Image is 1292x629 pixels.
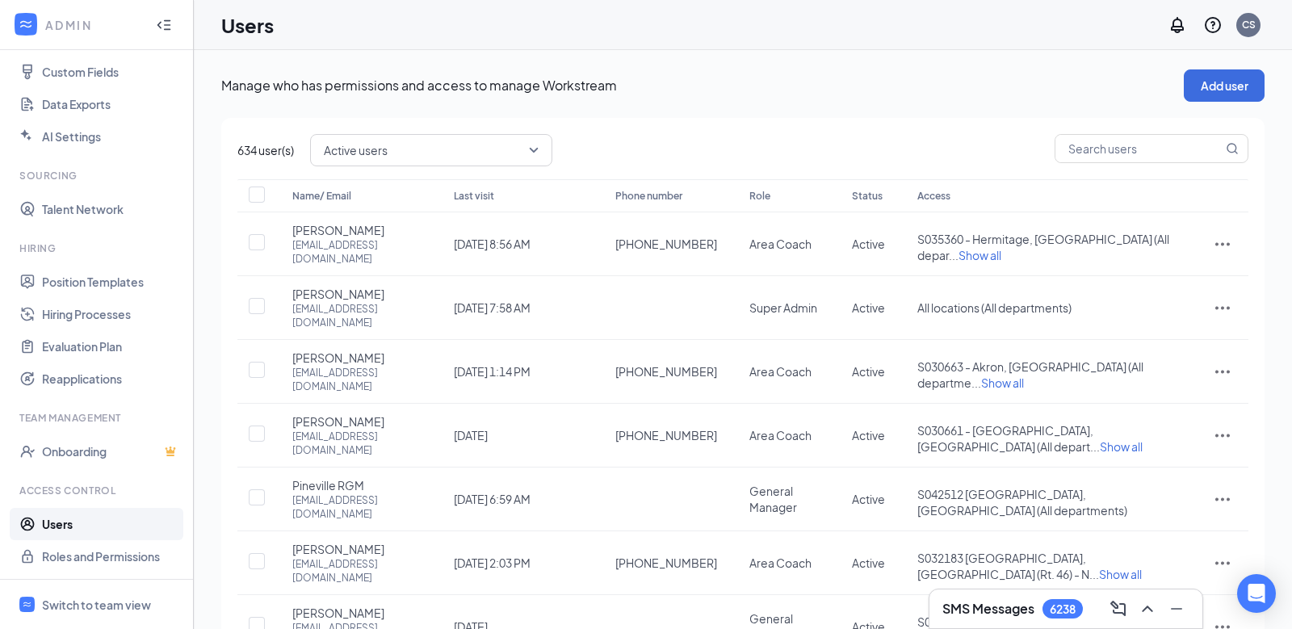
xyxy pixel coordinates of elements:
a: Data Exports [42,88,180,120]
svg: WorkstreamLogo [18,16,34,32]
th: Access [901,179,1197,212]
svg: QuestionInfo [1203,15,1223,35]
div: ADMIN [45,17,141,33]
span: Active [852,556,885,570]
svg: ActionsIcon [1213,426,1232,445]
button: Minimize [1164,596,1189,622]
a: Position Templates [42,266,180,298]
span: [PERSON_NAME] [292,286,384,302]
div: Team Management [19,411,177,425]
div: Hiring [19,241,177,255]
div: [EMAIL_ADDRESS][DOMAIN_NAME] [292,430,422,457]
span: Active [852,492,885,506]
button: ChevronUp [1135,596,1160,622]
span: [DATE] 1:14 PM [454,364,531,379]
a: AI Settings [42,120,180,153]
span: Show all [1100,439,1143,454]
span: [PHONE_NUMBER] [615,363,717,379]
span: S035360 - Hermitage, [GEOGRAPHIC_DATA] (All depar [917,232,1169,262]
span: Active [852,364,885,379]
span: Area Coach [749,556,812,570]
span: Show all [981,375,1024,390]
div: 6238 [1050,602,1076,616]
span: General Manager [749,484,797,514]
div: Access control [19,484,177,497]
button: ComposeMessage [1105,596,1131,622]
div: [EMAIL_ADDRESS][DOMAIN_NAME] [292,238,422,266]
a: Users [42,508,180,540]
th: Status [836,179,901,212]
div: [EMAIL_ADDRESS][DOMAIN_NAME] [292,493,422,521]
a: Custom Fields [42,56,180,88]
svg: ActionsIcon [1213,298,1232,317]
span: S042512 [GEOGRAPHIC_DATA], [GEOGRAPHIC_DATA] (All departments) [917,487,1127,518]
div: [EMAIL_ADDRESS][DOMAIN_NAME] [292,366,422,393]
p: Manage who has permissions and access to manage Workstream [221,77,1184,94]
span: Pineville RGM [292,477,364,493]
span: ... [971,375,1024,390]
span: Active users [324,138,388,162]
span: [DATE] [454,428,488,442]
span: ... [1089,567,1142,581]
a: Reapplications [42,363,180,395]
div: Open Intercom Messenger [1237,574,1276,613]
span: S030661 - [GEOGRAPHIC_DATA], [GEOGRAPHIC_DATA] (All depart [917,423,1093,454]
span: S030663 - Akron, [GEOGRAPHIC_DATA] (All departme [917,359,1143,390]
h3: SMS Messages [942,600,1034,618]
span: [DATE] 6:59 AM [454,492,531,506]
span: S032183 [GEOGRAPHIC_DATA], [GEOGRAPHIC_DATA] (Rt. 46) - N [917,551,1089,581]
svg: ComposeMessage [1109,599,1128,619]
div: Switch to team view [42,597,151,613]
span: Active [852,428,885,442]
svg: ChevronUp [1138,599,1157,619]
svg: ActionsIcon [1213,489,1232,509]
div: [EMAIL_ADDRESS][DOMAIN_NAME] [292,557,422,585]
span: [PHONE_NUMBER] [615,236,717,252]
span: [PERSON_NAME] [292,222,384,238]
span: [DATE] 2:03 PM [454,556,531,570]
span: Active [852,237,885,251]
a: Roles and Permissions [42,540,180,572]
span: Super Admin [749,300,817,315]
span: Active [852,300,885,315]
input: Search users [1055,135,1223,162]
svg: MagnifyingGlass [1226,142,1239,155]
a: Hiring Processes [42,298,180,330]
div: Name/ Email [292,187,422,206]
span: [PHONE_NUMBER] [615,555,717,571]
div: Role [749,187,820,206]
button: Add user [1184,69,1265,102]
span: [PHONE_NUMBER] [615,427,717,443]
div: Sourcing [19,169,177,182]
span: 634 user(s) [237,141,294,159]
span: [DATE] 8:56 AM [454,237,531,251]
span: All locations (All departments) [917,300,1072,315]
span: Show all [959,248,1001,262]
span: [DATE] 7:58 AM [454,300,531,315]
div: [EMAIL_ADDRESS][DOMAIN_NAME] [292,302,422,329]
span: Show all [1099,567,1142,581]
svg: ActionsIcon [1213,362,1232,381]
svg: ActionsIcon [1213,553,1232,572]
span: Area Coach [749,237,812,251]
span: ... [949,248,1001,262]
svg: WorkstreamLogo [22,599,32,610]
span: [PERSON_NAME] [292,413,384,430]
th: Phone number [599,179,733,212]
div: CS [1242,18,1256,31]
span: ... [1090,439,1143,454]
div: Last visit [454,187,583,206]
svg: ActionsIcon [1213,234,1232,254]
a: OnboardingCrown [42,435,180,468]
span: [PERSON_NAME] [292,541,384,557]
svg: Minimize [1167,599,1186,619]
span: [PERSON_NAME] [292,605,384,621]
svg: Collapse [156,17,172,33]
a: Evaluation Plan [42,330,180,363]
span: Area Coach [749,428,812,442]
a: Talent Network [42,193,180,225]
h1: Users [221,11,274,39]
span: Area Coach [749,364,812,379]
span: [PERSON_NAME] [292,350,384,366]
svg: Notifications [1168,15,1187,35]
